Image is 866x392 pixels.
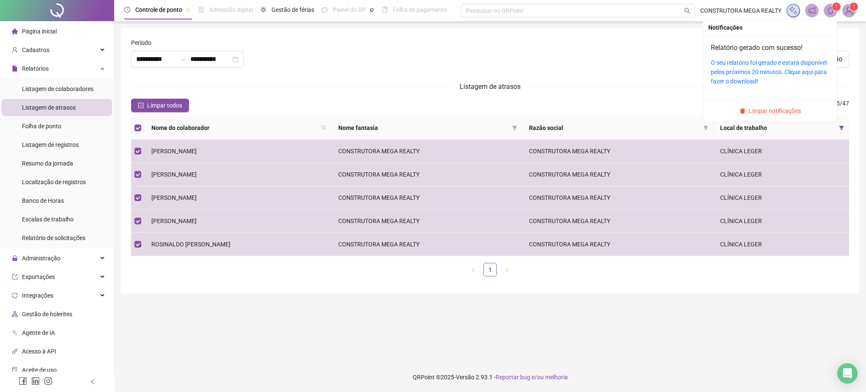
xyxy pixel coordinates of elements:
[456,374,474,381] span: Versão
[22,273,55,280] span: Exportações
[852,4,855,10] span: 1
[740,108,745,114] span: delete
[713,140,849,163] td: CLÍNICA LEGER
[713,186,849,210] td: CLÍNICA LEGER
[512,125,517,130] span: filter
[131,38,151,47] span: Período
[180,56,187,63] span: to
[466,263,480,276] li: Página anterior
[483,263,497,276] li: 1
[749,106,801,116] span: Limpar notificações
[835,4,838,10] span: 1
[736,106,804,116] button: Limpar notificações
[12,293,18,298] span: sync
[703,125,708,130] span: filter
[12,348,18,354] span: api
[22,367,57,373] span: Aceite de uso
[500,263,514,276] button: right
[500,263,514,276] li: Próxima página
[839,125,844,130] span: filter
[529,123,700,133] span: Razão social
[22,65,49,72] span: Relatórios
[186,8,191,13] span: pushpin
[131,99,189,112] button: Limpar todos
[12,255,18,261] span: lock
[702,121,710,134] span: filter
[12,274,18,280] span: export
[332,186,523,210] td: CONSTRUTORA MEGA REALTY
[22,179,86,185] span: Localização de registros
[135,6,182,13] span: Controle de ponto
[382,7,388,13] span: book
[22,348,56,355] span: Acesso à API
[12,367,18,373] span: audit
[22,235,85,241] span: Relatório de solicitações
[147,101,182,110] span: Limpar todos
[832,3,841,11] sup: 1
[151,171,197,178] span: [PERSON_NAME]
[22,216,74,223] span: Escalas de trabalho
[684,8,691,14] span: search
[338,123,509,133] span: Nome fantasia
[522,163,713,186] td: CONSTRUTORA MEGA REALTY
[484,263,496,276] a: 1
[151,218,197,224] span: [PERSON_NAME]
[22,86,93,92] span: Listagem de colaboradores
[843,4,855,17] img: 93322
[271,6,314,13] span: Gestão de férias
[332,163,523,186] td: CONSTRUTORA MEGA REALTY
[22,47,49,53] span: Cadastros
[504,268,510,273] span: right
[789,6,798,15] img: sparkle-icon.fc2bf0ac1784a2077858766a79e2daf3.svg
[12,28,18,34] span: home
[711,59,827,85] a: O seu relatório foi gerado e estará disponível pelos próximos 20 minutos. Clique aqui para fazer ...
[369,8,374,13] span: pushpin
[31,377,40,385] span: linkedin
[44,377,52,385] span: instagram
[124,7,130,13] span: clock-circle
[827,7,834,14] span: bell
[711,44,803,52] a: Relatório gerado com sucesso!
[19,377,27,385] span: facebook
[522,210,713,233] td: CONSTRUTORA MEGA REALTY
[333,6,366,13] span: Painel do DP
[138,102,144,108] span: check-square
[209,6,253,13] span: Admissão digital
[522,186,713,210] td: CONSTRUTORA MEGA REALTY
[198,7,204,13] span: file-done
[808,7,816,14] span: notification
[22,197,64,204] span: Banco de Horas
[151,241,230,248] span: ROSINALDO [PERSON_NAME]
[510,121,519,134] span: filter
[713,233,849,256] td: CLÍNICA LEGER
[321,125,326,130] span: search
[700,6,781,15] span: CONSTRUTORA MEGA REALTY
[22,160,73,167] span: Resumo da jornada
[22,141,79,148] span: Listagem de registros
[496,374,568,381] span: Reportar bug e/ou melhoria
[22,329,55,336] span: Agente de IA
[151,194,197,201] span: [PERSON_NAME]
[471,268,476,273] span: left
[22,255,60,262] span: Administração
[466,263,480,276] button: left
[22,123,61,130] span: Folha de ponto
[332,140,523,163] td: CONSTRUTORA MEGA REALTY
[850,3,858,11] sup: Atualize o seu contato no menu Meus Dados
[151,148,197,155] span: [PERSON_NAME]
[12,311,18,317] span: apartment
[22,104,76,111] span: Listagem de atrasos
[12,47,18,53] span: user-add
[720,123,836,133] span: Local de trabalho
[90,379,96,385] span: left
[22,28,57,35] span: Página inicial
[22,292,53,299] span: Integrações
[522,233,713,256] td: CONSTRUTORA MEGA REALTY
[837,363,858,384] div: Open Intercom Messenger
[12,66,18,72] span: file
[522,140,713,163] td: CONSTRUTORA MEGA REALTY
[460,83,521,91] span: Listagem de atrasos
[713,163,849,186] td: CLÍNICA LEGER
[713,210,849,233] td: CLÍNICA LEGER
[260,7,266,13] span: sun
